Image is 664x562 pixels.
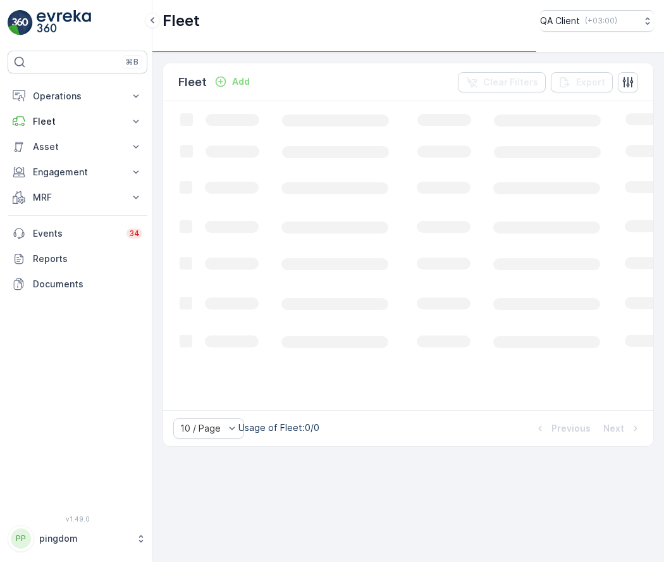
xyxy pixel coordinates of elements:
[483,76,538,89] p: Clear Filters
[126,57,138,67] p: ⌘B
[551,422,591,435] p: Previous
[33,115,122,128] p: Fleet
[8,10,33,35] img: logo
[8,84,147,109] button: Operations
[11,528,31,549] div: PP
[8,515,147,523] span: v 1.49.0
[33,253,142,265] p: Reports
[8,246,147,272] a: Reports
[585,16,617,26] p: ( +03:00 )
[602,421,643,436] button: Next
[238,421,319,434] p: Usage of Fleet : 0/0
[129,228,140,239] p: 34
[33,90,122,103] p: Operations
[163,11,200,31] p: Fleet
[37,10,91,35] img: logo_light-DOdMpM7g.png
[8,525,147,552] button: PPpingdom
[540,15,580,27] p: QA Client
[8,134,147,159] button: Asset
[8,185,147,210] button: MRF
[603,422,624,435] p: Next
[8,109,147,134] button: Fleet
[532,421,592,436] button: Previous
[8,221,147,246] a: Events34
[178,73,207,91] p: Fleet
[576,76,605,89] p: Export
[33,227,119,240] p: Events
[33,278,142,290] p: Documents
[8,272,147,297] a: Documents
[33,191,122,204] p: MRF
[209,74,255,89] button: Add
[33,140,122,153] p: Asset
[551,72,613,92] button: Export
[33,166,122,178] p: Engagement
[39,532,130,545] p: pingdom
[8,159,147,185] button: Engagement
[458,72,546,92] button: Clear Filters
[232,75,250,88] p: Add
[540,10,654,32] button: QA Client(+03:00)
